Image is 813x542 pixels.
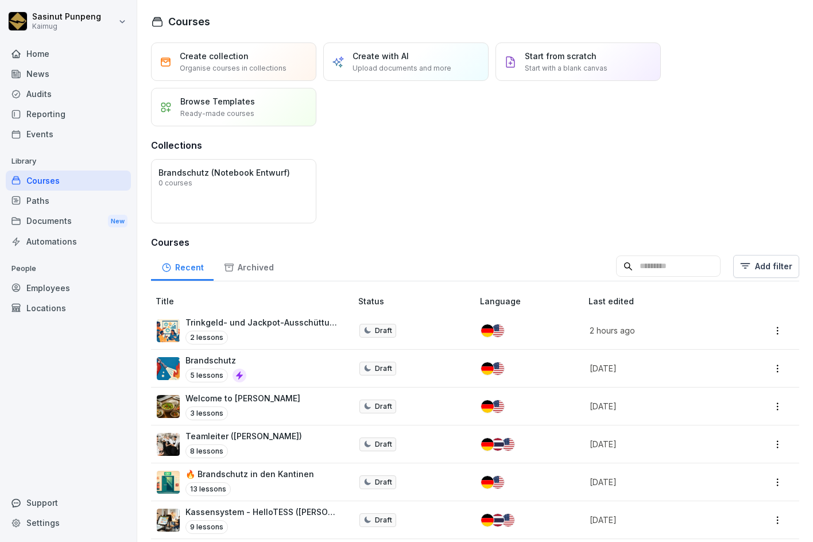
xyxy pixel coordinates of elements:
a: Paths [6,191,131,211]
img: de.svg [481,324,494,337]
p: Brandschutz (Notebook Entwurf) [158,167,309,179]
h1: Courses [168,14,210,29]
p: Brandschutz [185,354,246,366]
img: kcbrm6dpgkna49ar91ez3gqo.png [157,395,180,418]
a: Recent [151,251,214,281]
p: Teamleiter ([PERSON_NAME]) [185,430,302,442]
a: Archived [214,251,284,281]
p: 13 lessons [185,482,231,496]
img: b0iy7e1gfawqjs4nezxuanzk.png [157,357,180,380]
p: 2 lessons [185,331,228,344]
p: Start from scratch [525,50,597,62]
a: Employees [6,278,131,298]
p: Status [358,295,475,307]
a: Brandschutz (Notebook Entwurf)0 courses [151,159,316,223]
p: Library [6,152,131,171]
p: Title [156,295,354,307]
p: Upload documents and more [353,63,451,73]
img: th.svg [491,438,504,451]
p: 0 courses [158,180,192,187]
p: Welcome to [PERSON_NAME] [185,392,300,404]
img: xwbqhqr6wm48ihrmnx4a5gd7.png [157,319,180,342]
p: [DATE] [590,438,731,450]
p: Draft [375,326,392,336]
p: Kaimug [32,22,101,30]
p: Sasinut Punpeng [32,12,101,22]
img: de.svg [481,400,494,413]
p: Last edited [589,295,745,307]
a: Courses [6,171,131,191]
a: DocumentsNew [6,211,131,232]
p: 🔥 Brandschutz in den Kantinen [185,468,314,480]
p: 9 lessons [185,520,228,534]
p: Create with AI [353,50,409,62]
a: Home [6,44,131,64]
a: Settings [6,513,131,533]
p: 5 lessons [185,369,228,382]
img: us.svg [491,476,504,489]
a: Audits [6,84,131,104]
p: 3 lessons [185,406,228,420]
p: [DATE] [590,514,731,526]
img: th.svg [491,514,504,526]
img: k4tsflh0pn5eas51klv85bn1.png [157,509,180,532]
p: Ready-made courses [180,109,254,119]
p: 2 hours ago [590,324,731,336]
img: us.svg [491,400,504,413]
p: Kassensystem - HelloTESS ([PERSON_NAME]) [185,506,340,518]
a: Locations [6,298,131,318]
p: Language [480,295,584,307]
div: Documents [6,211,131,232]
p: Draft [375,477,392,487]
img: us.svg [491,362,504,375]
img: de.svg [481,514,494,526]
p: 8 lessons [185,444,228,458]
p: Organise courses in collections [180,63,287,73]
p: Draft [375,363,392,374]
img: us.svg [491,324,504,337]
img: nu7qc8ifpiqoep3oh7gb21uj.png [157,471,180,494]
a: Automations [6,231,131,251]
div: New [108,215,127,228]
img: de.svg [481,362,494,375]
p: Start with a blank canvas [525,63,607,73]
p: Draft [375,439,392,450]
p: Draft [375,515,392,525]
button: Add filter [733,255,799,278]
h3: Collections [151,138,202,152]
h3: Courses [151,235,799,249]
a: News [6,64,131,84]
div: Support [6,493,131,513]
p: Trinkgeld- und Jackpot-Ausschüttung [185,316,340,328]
p: [DATE] [590,362,731,374]
img: pytyph5pk76tu4q1kwztnixg.png [157,433,180,456]
img: de.svg [481,476,494,489]
p: People [6,260,131,278]
img: us.svg [502,514,514,526]
a: Reporting [6,104,131,124]
img: de.svg [481,438,494,451]
p: Create collection [180,50,249,62]
img: us.svg [502,438,514,451]
a: Events [6,124,131,144]
p: [DATE] [590,476,731,488]
p: Browse Templates [180,95,255,107]
p: Draft [375,401,392,412]
p: [DATE] [590,400,731,412]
